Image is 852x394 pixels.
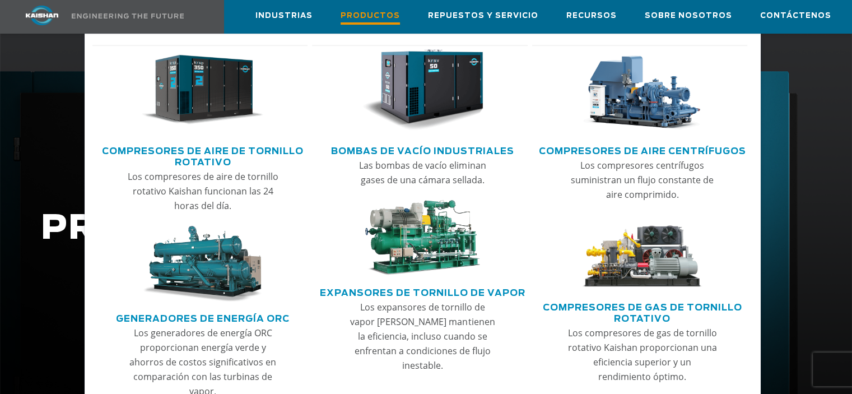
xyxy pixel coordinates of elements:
[116,309,290,326] a: Generadores de energía ORC
[362,49,483,131] img: Bombas de vacío industriales de pulgar
[72,13,184,18] img: Ingeniería del futuro
[331,147,514,156] font: Bombas de vacío industriales
[571,159,714,201] font: Los compresores centrífugos suministran un flujo constante de aire comprimido.
[320,283,525,300] a: Expansores de tornillo de vapor
[568,327,717,383] font: Los compresores de gas de tornillo rotativo Kaishan proporcionan una eficiencia superior y un ren...
[128,170,278,212] font: Los compresores de aire de tornillo rotativo Kaishan funcionan las 24 horas del día.
[645,12,732,20] font: Sobre nosotros
[428,12,538,20] font: Repuestos y servicio
[543,303,742,323] font: Compresores de gas de tornillo rotativo
[320,289,525,298] font: Expansores de tornillo de vapor
[362,200,483,276] img: Expansores de tornillo de vapor de pulgar
[539,147,746,156] font: Compresores de aire centrífugos
[41,212,292,245] font: PRODUCTOS
[760,12,831,20] font: Contáctenos
[538,298,747,326] a: Compresores de gas de tornillo rotativo
[645,1,732,31] a: Sobre nosotros
[142,49,263,131] img: Compresores de aire de tornillo rotativo
[142,226,263,302] img: Generadores de energía ORC pulgar
[539,141,746,158] a: Compresores de aire centrífugos
[350,301,495,372] font: Los expansores de tornillo de vapor [PERSON_NAME] mantienen la eficiencia, incluso cuando se enfr...
[341,12,400,20] font: Productos
[566,1,617,31] a: Recursos
[341,1,400,33] a: Productos
[331,141,514,158] a: Bombas de vacío industriales
[255,12,313,20] font: Industrias
[359,159,486,186] font: Las bombas de vacío eliminan gases de una cámara sellada.
[116,314,290,323] font: Generadores de energía ORC
[428,1,538,31] a: Repuestos y servicio
[102,147,304,167] font: Compresores de aire de tornillo rotativo
[581,49,703,131] img: Compresores de aire centrífugos de pulgar
[255,1,313,31] a: Industrias
[760,1,831,31] a: Contáctenos
[581,215,703,290] img: Compresores de gas de tornillo rotativo
[98,141,308,169] a: Compresores de aire de tornillo rotativo
[566,12,617,20] font: Recursos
